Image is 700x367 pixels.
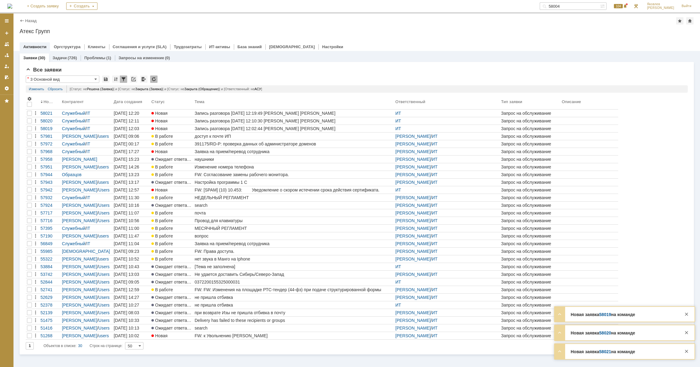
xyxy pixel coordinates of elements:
a: [PERSON_NAME] [395,203,431,208]
a: Клиенты [88,44,105,49]
a: users [98,164,109,169]
a: Служебный [62,149,85,154]
a: В работе [150,194,193,201]
th: Статус [150,95,193,110]
div: Контрагент [62,99,85,104]
div: [DATE] 12:11 [114,118,139,123]
span: Яковлев [647,2,674,6]
div: 57717 [40,211,59,215]
div: [DATE] 17:27 [114,149,139,154]
div: МЕСЯЧНЫЙ РЕГЛАМЕНТ [195,226,393,231]
a: [PERSON_NAME] [395,241,431,246]
a: 58020 [39,117,61,125]
div: 57716 [40,218,59,223]
div: [DATE] 09:06 [114,134,139,139]
a: ИТ [432,164,438,169]
div: Добавить в избранное [676,17,683,25]
a: [PERSON_NAME] [395,141,431,146]
div: search [195,203,393,208]
a: Запрос на обслуживание [500,209,561,217]
div: 57943 [40,180,59,185]
a: Запрос на обслуживание [500,163,561,171]
a: users [98,134,109,139]
a: [DATE] 09:23 [112,248,150,255]
a: Служебный [62,141,85,146]
a: [DATE] 11:30 [112,194,150,201]
a: Сбросить [48,85,63,93]
div: Дата создания [114,99,143,104]
a: [PERSON_NAME] [395,234,431,238]
a: ИТ [395,187,401,192]
div: Запрос на обслуживание [501,211,559,215]
a: [PERSON_NAME] [395,180,431,185]
div: [DATE] 13:23 [114,172,139,177]
a: 57958 [39,156,61,163]
a: В работе [150,133,193,140]
div: [DATE] 11:47 [114,234,139,238]
a: В работе [150,225,193,232]
a: ИТ [432,226,438,231]
a: 57951 [39,163,61,171]
a: Перейти в интерфейс администратора [632,2,640,10]
a: Соглашения и услуги (SLA) [113,44,167,49]
a: В работе [150,140,193,148]
div: Номер [44,99,55,104]
span: В работе [151,195,173,200]
div: Запрос на обслуживание [501,195,559,200]
div: [DATE] 14:26 [114,164,139,169]
a: [DATE] 00:17 [112,140,150,148]
a: [DEMOGRAPHIC_DATA] [269,44,315,49]
div: 58020 [40,118,59,123]
div: [DATE] 12:57 [114,187,139,192]
a: Заявки [23,56,37,60]
a: Запрос на обслуживание [500,232,561,240]
a: 57942 [39,186,61,194]
div: Изменение номера телефона [195,164,393,169]
a: Образцов [PERSON_NAME] [62,172,97,182]
a: Оргструктура [54,44,80,49]
a: [PERSON_NAME] [62,164,97,169]
a: Изменение номера телефона [193,163,394,171]
a: IT [86,141,90,146]
a: Запрос на обслуживание [500,217,561,224]
a: ИТ [432,234,438,238]
a: IT [86,118,90,123]
div: 57951 [40,164,59,169]
a: [DATE] 09:06 [112,133,150,140]
span: Ожидает ответа контрагента [151,157,212,162]
a: Запись разговора [DATE] 12:19:49 [PERSON_NAME] [PERSON_NAME] [193,110,394,117]
div: [DATE] 15:23 [114,157,139,162]
a: Новая [150,186,193,194]
a: Настройка программы 1 С [193,179,394,186]
div: Обновлять список [150,75,158,83]
a: Ожидает ответа контрагента [150,179,193,186]
a: Запрос на обслуживание [500,148,561,155]
div: Запрос на обслуживание [501,126,559,131]
a: ИТ [432,134,438,139]
a: Users [98,211,110,215]
span: Новая [151,126,168,131]
div: [DATE] 10:56 [114,218,139,223]
span: Новая [151,111,168,116]
a: ИТ [395,111,401,116]
a: Запрос на обслуживание [500,125,561,132]
a: [PERSON_NAME] [395,195,431,200]
a: FW: Права доступа. [193,248,394,255]
a: 58019 [39,125,61,132]
a: Запрос на обслуживание [500,117,561,125]
div: Запрос на обслуживание [501,180,559,185]
div: Ответственный [395,99,426,104]
div: Экспорт списка [140,75,147,83]
a: IT [86,226,90,231]
a: Запрос на обслуживание [500,194,561,201]
div: [DATE] 10:16 [114,203,139,208]
div: Запрос на обслуживание [501,141,559,146]
span: Новая [151,118,168,123]
a: Мои согласования [2,72,12,82]
span: Новая [151,149,168,154]
a: Запрос на обслуживание [500,202,561,209]
div: [DATE] 13:17 [114,180,139,185]
a: Перейти на домашнюю страницу [7,4,12,9]
a: Провод для клавиатуры [193,217,394,224]
a: [DATE] 13:17 [112,179,150,186]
